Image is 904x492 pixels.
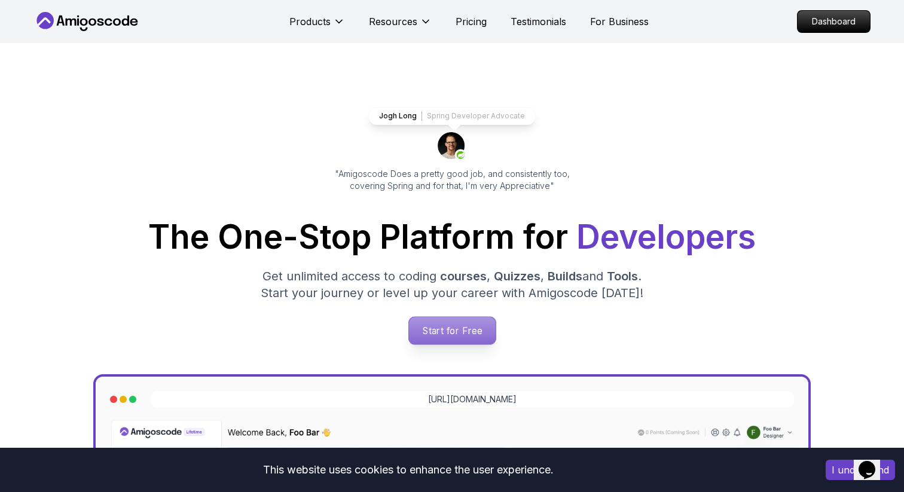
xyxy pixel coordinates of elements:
button: Products [289,14,345,38]
span: courses [440,269,487,283]
h1: The One-Stop Platform for [43,221,861,253]
span: Builds [548,269,582,283]
span: Tools [607,269,638,283]
span: Quizzes [494,269,540,283]
a: Start for Free [408,316,496,345]
p: Start for Free [408,317,495,344]
button: Resources [369,14,432,38]
iframe: chat widget [854,444,892,480]
a: [URL][DOMAIN_NAME] [428,393,517,405]
span: Developers [576,217,756,256]
div: This website uses cookies to enhance the user experience. [9,457,808,483]
p: Get unlimited access to coding , , and . Start your journey or level up your career with Amigosco... [251,268,653,301]
a: Pricing [456,14,487,29]
p: Resources [369,14,417,29]
p: "Amigoscode Does a pretty good job, and consistently too, covering Spring and for that, I'm very ... [318,168,586,192]
a: Dashboard [797,10,871,33]
p: Dashboard [798,11,870,32]
p: Products [289,14,331,29]
p: Jogh Long [379,111,417,121]
a: For Business [590,14,649,29]
a: Testimonials [511,14,566,29]
img: josh long [438,132,466,161]
button: Accept cookies [826,460,895,480]
p: Spring Developer Advocate [427,111,525,121]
